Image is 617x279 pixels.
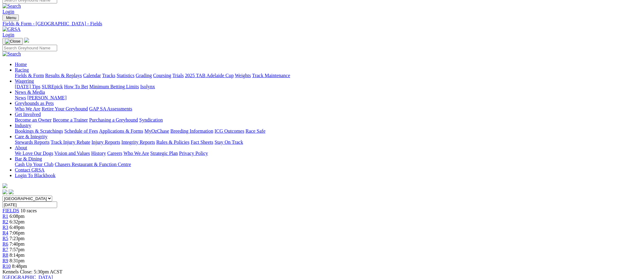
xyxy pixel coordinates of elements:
a: [DATE] Tips [15,84,40,89]
a: Careers [107,151,122,156]
div: Industry [15,128,615,134]
input: Search [2,45,57,51]
span: 6:32pm [10,219,25,224]
span: 7:57pm [10,247,25,252]
a: Fields & Form [15,73,44,78]
a: [PERSON_NAME] [27,95,66,100]
span: 7:40pm [10,241,25,247]
a: Syndication [139,117,163,123]
a: How To Bet [64,84,88,89]
div: Care & Integrity [15,139,615,145]
a: Purchasing a Greyhound [89,117,138,123]
a: GAP SA Assessments [89,106,132,111]
a: Statistics [117,73,135,78]
input: Select date [2,202,57,208]
a: Contact GRSA [15,167,44,173]
a: News [15,95,26,100]
a: Become a Trainer [53,117,88,123]
a: About [15,145,27,150]
a: Privacy Policy [179,151,208,156]
a: News & Media [15,90,45,95]
a: Tracks [102,73,115,78]
a: R3 [2,225,8,230]
span: 7:23pm [10,236,25,241]
a: Schedule of Fees [64,128,98,134]
a: Applications & Forms [99,128,143,134]
a: R10 [2,264,11,269]
div: Greyhounds as Pets [15,106,615,112]
a: Track Injury Rebate [51,139,90,145]
a: Results & Replays [45,73,82,78]
a: Strategic Plan [150,151,178,156]
a: ICG Outcomes [215,128,244,134]
a: Calendar [83,73,101,78]
img: twitter.svg [9,189,14,194]
a: Race Safe [246,128,265,134]
span: 7:06pm [10,230,25,235]
a: Retire Your Greyhound [42,106,88,111]
a: MyOzChase [145,128,169,134]
a: R6 [2,241,8,247]
a: Coursing [153,73,171,78]
a: Breeding Information [170,128,213,134]
a: Stewards Reports [15,139,49,145]
a: Care & Integrity [15,134,48,139]
img: Close [5,39,20,44]
img: GRSA [2,27,21,32]
img: Search [2,3,21,9]
span: 6:49pm [10,225,25,230]
div: Fields & Form - [GEOGRAPHIC_DATA] - Fields [2,21,615,27]
a: R2 [2,219,8,224]
a: R4 [2,230,8,235]
a: Who We Are [15,106,40,111]
a: Chasers Restaurant & Function Centre [55,162,131,167]
span: 8:14pm [10,252,25,258]
span: 6:08pm [10,214,25,219]
a: Become an Owner [15,117,52,123]
a: R1 [2,214,8,219]
div: Wagering [15,84,615,90]
img: logo-grsa-white.png [2,183,7,188]
div: Bar & Dining [15,162,615,167]
a: Bar & Dining [15,156,42,161]
a: Who We Are [124,151,149,156]
img: logo-grsa-white.png [24,38,29,43]
a: Fact Sheets [191,139,213,145]
a: R9 [2,258,8,263]
button: Toggle navigation [2,38,23,45]
span: R5 [2,236,8,241]
a: Vision and Values [54,151,90,156]
span: Kennels Close: 5:30pm ACST [2,269,62,274]
a: Wagering [15,78,34,84]
a: Login [2,32,14,37]
a: History [91,151,106,156]
a: Injury Reports [91,139,120,145]
a: Industry [15,123,31,128]
a: Stay On Track [215,139,243,145]
a: Greyhounds as Pets [15,101,54,106]
a: Rules & Policies [156,139,190,145]
button: Toggle navigation [2,15,19,21]
a: R8 [2,252,8,258]
span: 8:31pm [10,258,25,263]
a: Login [2,9,14,14]
span: 10 races [20,208,37,213]
a: Grading [136,73,152,78]
div: Get Involved [15,117,615,123]
a: Racing [15,67,29,73]
div: News & Media [15,95,615,101]
a: Cash Up Your Club [15,162,53,167]
a: R7 [2,247,8,252]
a: We Love Our Dogs [15,151,53,156]
a: 2025 TAB Adelaide Cup [185,73,234,78]
a: Integrity Reports [121,139,155,145]
a: Home [15,62,27,67]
